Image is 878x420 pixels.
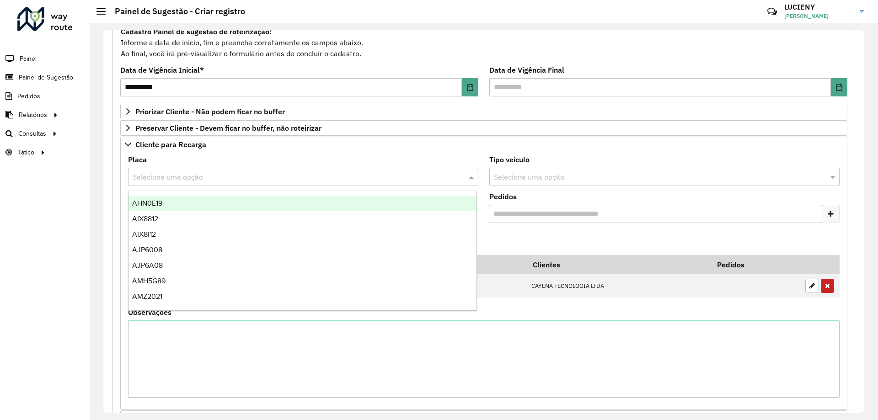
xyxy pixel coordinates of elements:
[784,3,853,11] h3: LUCIENY
[120,152,847,410] div: Cliente para Recarga
[132,246,162,254] span: AJP6008
[17,91,40,101] span: Pedidos
[17,148,34,157] span: Tático
[527,274,711,298] td: CAYENA TECNOLOGIA LTDA
[121,27,272,36] strong: Cadastro Painel de sugestão de roteirização:
[762,2,782,21] a: Contato Rápido
[128,154,147,165] label: Placa
[132,277,166,285] span: AMH5G89
[132,199,162,207] span: AHN0E19
[135,124,321,132] span: Preservar Cliente - Devem ficar no buffer, não roteirizar
[784,12,853,20] span: [PERSON_NAME]
[20,54,37,64] span: Painel
[120,120,847,136] a: Preservar Cliente - Devem ficar no buffer, não roteirizar
[120,104,847,119] a: Priorizar Cliente - Não podem ficar no buffer
[489,191,517,202] label: Pedidos
[132,261,163,269] span: AJP6A08
[527,255,711,274] th: Clientes
[132,230,156,238] span: AIX8I12
[831,78,847,96] button: Choose Date
[128,307,171,318] label: Observações
[19,110,47,120] span: Relatórios
[132,215,158,223] span: AIX8812
[489,64,564,75] label: Data de Vigência Final
[120,64,204,75] label: Data de Vigência Inicial
[489,154,530,165] label: Tipo veículo
[18,129,46,138] span: Consultas
[462,78,478,96] button: Choose Date
[128,191,477,311] ng-dropdown-panel: Options list
[120,26,847,59] div: Informe a data de inicio, fim e preencha corretamente os campos abaixo. Ao final, você irá pré-vi...
[711,255,801,274] th: Pedidos
[19,73,73,82] span: Painel de Sugestão
[106,6,245,16] h2: Painel de Sugestão - Criar registro
[132,292,162,300] span: AMZ2021
[120,137,847,152] a: Cliente para Recarga
[135,108,285,115] span: Priorizar Cliente - Não podem ficar no buffer
[135,141,206,148] span: Cliente para Recarga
